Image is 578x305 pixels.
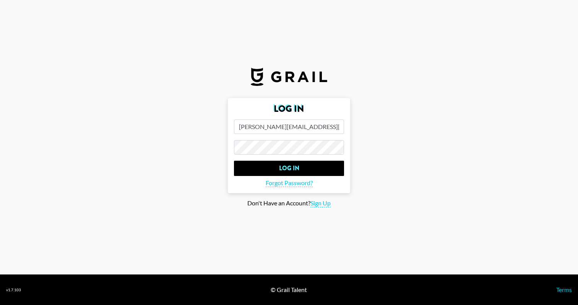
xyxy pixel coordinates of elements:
h2: Log In [234,104,344,113]
div: © Grail Talent [271,286,307,294]
img: Grail Talent Logo [251,68,327,86]
span: Sign Up [310,199,331,207]
input: Log In [234,161,344,176]
a: Terms [556,286,572,293]
span: Forgot Password? [266,179,313,187]
div: Don't Have an Account? [6,199,572,207]
input: Email [234,119,344,134]
div: v 1.7.103 [6,287,21,292]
